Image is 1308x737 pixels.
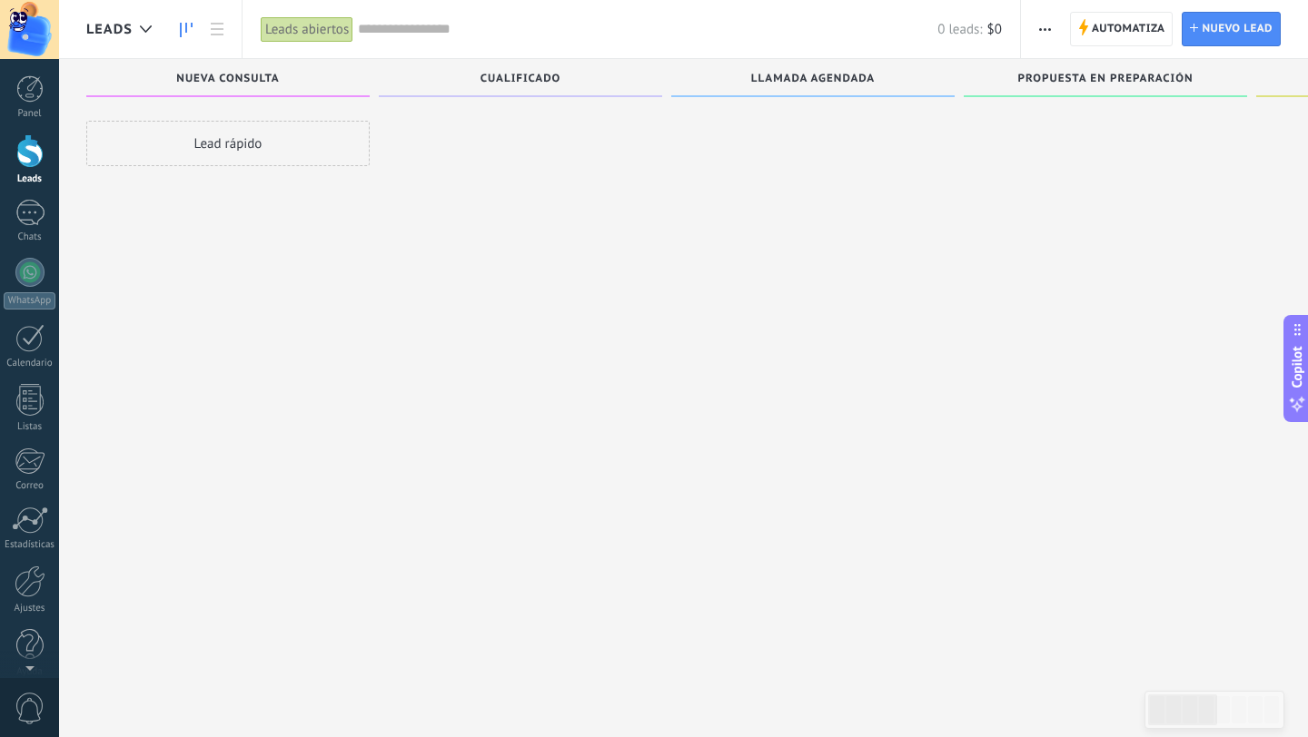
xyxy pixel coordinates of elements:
div: Lead rápido [86,121,370,166]
div: Leads [4,173,56,185]
span: Propuesta en preparación [1018,73,1194,85]
div: Panel [4,108,56,120]
span: Copilot [1288,347,1306,388]
button: Más [1032,12,1058,46]
div: Cualificado [388,73,653,88]
a: Automatiza [1070,12,1174,46]
a: Nuevo lead [1182,12,1281,46]
div: Ajustes [4,603,56,614]
div: Correo [4,480,56,492]
span: Automatiza [1092,13,1165,45]
span: Cualificado [481,73,561,85]
span: $0 [987,21,1002,38]
div: Chats [4,231,56,243]
span: Llamada agendada [751,73,875,85]
div: Calendario [4,358,56,369]
div: Leads abiertos [261,16,353,43]
span: Leads [86,21,133,38]
a: Leads [171,12,202,47]
span: Nuevo lead [1202,13,1273,45]
a: Lista [202,12,233,47]
div: WhatsApp [4,292,55,310]
div: Estadísticas [4,539,56,551]
div: Nueva consulta [95,73,361,88]
span: Nueva consulta [176,73,279,85]
span: 0 leads: [937,21,982,38]
div: Propuesta en preparación [973,73,1238,88]
div: Listas [4,421,56,433]
div: Llamada agendada [680,73,946,88]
